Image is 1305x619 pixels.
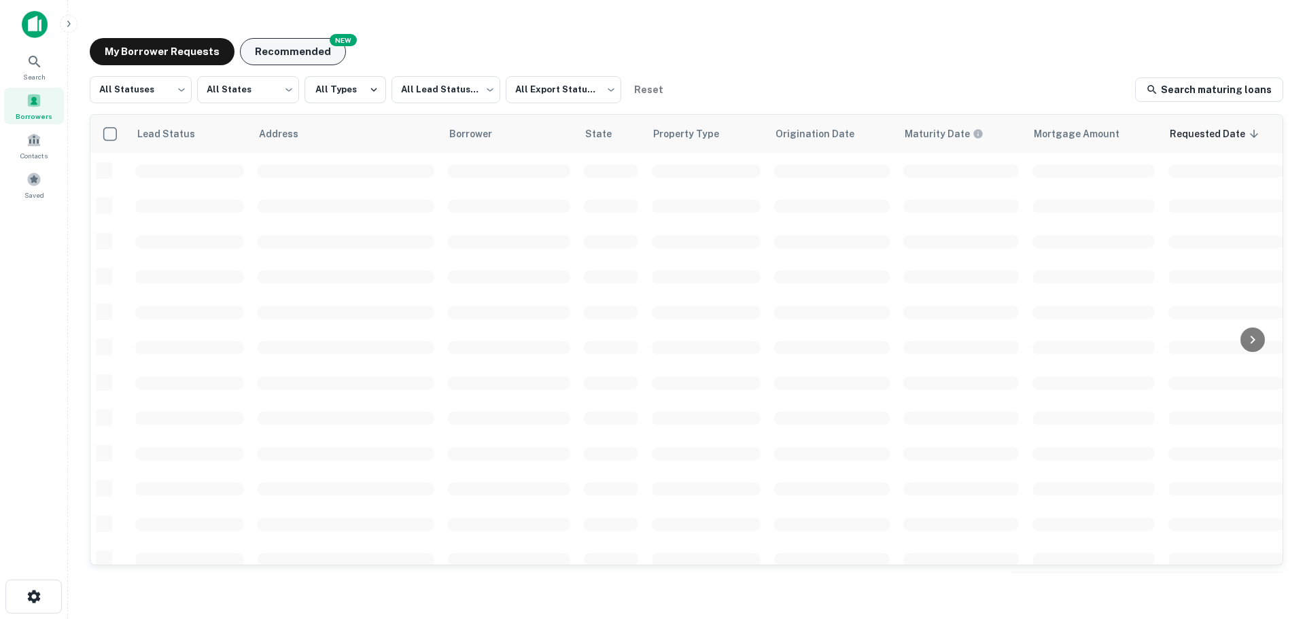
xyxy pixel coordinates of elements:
[20,150,48,161] span: Contacts
[391,72,500,107] div: All Lead Statuses
[330,34,357,46] div: NEW
[304,76,386,103] button: All Types
[627,76,670,103] button: Reset
[653,126,737,142] span: Property Type
[24,190,44,200] span: Saved
[506,72,621,107] div: All Export Statuses
[1170,126,1263,142] span: Requested Date
[1237,510,1305,576] iframe: Chat Widget
[905,126,1001,141] span: Maturity dates displayed may be estimated. Please contact the lender for the most accurate maturi...
[905,126,970,141] h6: Maturity Date
[1162,115,1291,153] th: Requested Date
[577,115,645,153] th: State
[23,71,46,82] span: Search
[240,38,346,65] button: Recommended
[645,115,767,153] th: Property Type
[4,166,64,203] a: Saved
[585,126,629,142] span: State
[776,126,872,142] span: Origination Date
[767,115,897,153] th: Origination Date
[1135,77,1283,102] a: Search maturing loans
[4,48,64,85] a: Search
[1026,115,1162,153] th: Mortgage Amount
[197,72,299,107] div: All States
[897,115,1026,153] th: Maturity dates displayed may be estimated. Please contact the lender for the most accurate maturi...
[449,126,510,142] span: Borrower
[90,72,192,107] div: All Statuses
[128,115,251,153] th: Lead Status
[259,126,316,142] span: Address
[4,127,64,164] a: Contacts
[22,11,48,38] img: capitalize-icon.png
[16,111,52,122] span: Borrowers
[441,115,577,153] th: Borrower
[1034,126,1137,142] span: Mortgage Amount
[905,126,984,141] div: Maturity dates displayed may be estimated. Please contact the lender for the most accurate maturi...
[4,88,64,124] a: Borrowers
[251,115,441,153] th: Address
[90,38,234,65] button: My Borrower Requests
[137,126,213,142] span: Lead Status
